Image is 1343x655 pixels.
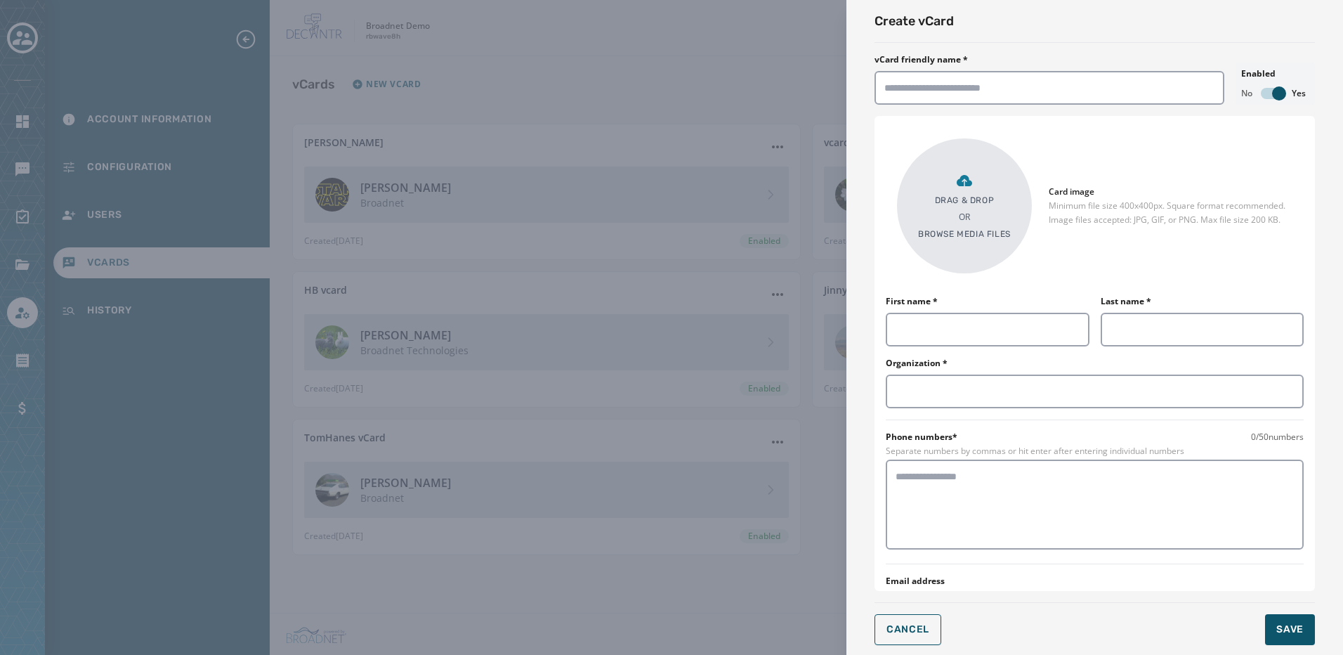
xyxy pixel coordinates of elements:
[1049,200,1285,212] span: Minimum file size 400x400px. Square format recommended.
[874,614,941,645] button: Cancel
[886,296,938,307] label: First name *
[1251,432,1304,443] span: 0 / 50 numbers
[959,212,970,223] p: OR
[935,195,995,206] p: Drag & Drop
[1265,614,1315,645] button: Save
[886,432,957,443] label: Phone numbers*
[886,446,1304,457] span: Separate numbers by commas or hit enter after entering individual numbers
[1049,186,1285,197] span: Card image
[886,624,929,635] span: Cancel
[1276,623,1304,637] span: Save
[874,11,1315,31] h2: Create vCard
[918,228,1011,240] p: Browse media files
[886,576,945,587] label: Email address
[1101,296,1151,307] label: Last name *
[1049,214,1285,226] span: Image files accepted: JPG, GIF, or PNG. Max file size 200 KB.
[886,358,948,369] label: Organization *
[1292,88,1306,99] span: Yes
[874,54,968,65] label: vCard friendly name *
[1241,88,1252,99] span: No
[1241,68,1309,79] label: Enabled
